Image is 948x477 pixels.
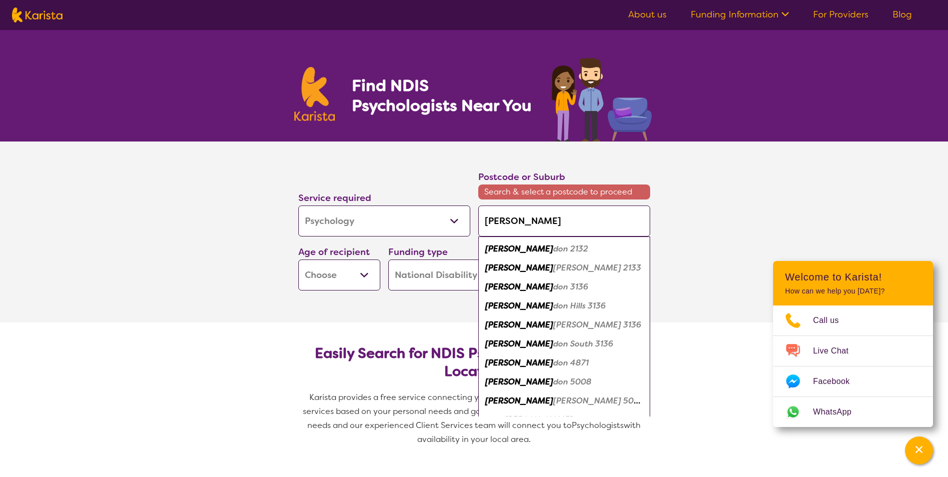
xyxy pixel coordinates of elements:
[298,192,371,204] label: Service required
[352,75,537,115] h1: Find NDIS Psychologists Near You
[298,246,370,258] label: Age of recipient
[478,205,650,236] input: Type
[483,258,645,277] div: Croydon Park 2133
[485,281,553,292] em: [PERSON_NAME]
[553,338,613,349] em: don South 3136
[785,271,921,283] h2: Welcome to Karista!
[553,376,592,387] em: don 5008
[572,420,624,430] span: Psychologists
[483,391,645,410] div: Croydon Park 5008
[485,300,553,311] em: [PERSON_NAME]
[485,262,553,273] em: [PERSON_NAME]
[573,414,611,425] em: don 5008
[483,277,645,296] div: Croydon 3136
[773,397,933,427] a: Web link opens in a new tab.
[548,54,654,141] img: psychology
[483,239,645,258] div: Croydon 2132
[483,410,645,429] div: West Croydon 5008
[553,395,645,406] em: [PERSON_NAME] 5008
[483,353,645,372] div: Croydon 4871
[483,372,645,391] div: Croydon 5008
[294,67,335,121] img: Karista logo
[483,334,645,353] div: Croydon South 3136
[12,7,62,22] img: Karista logo
[553,300,606,311] em: don Hills 3136
[553,319,641,330] em: [PERSON_NAME] 3136
[303,392,648,430] span: Karista provides a free service connecting you with Psychologists and other disability services b...
[553,243,588,254] em: don 2132
[773,261,933,427] div: Channel Menu
[485,376,553,387] em: [PERSON_NAME]
[553,262,641,273] em: [PERSON_NAME] 2133
[485,357,553,368] em: [PERSON_NAME]
[478,184,650,199] span: Search & select a postcode to proceed
[485,338,553,349] em: [PERSON_NAME]
[485,395,553,406] em: [PERSON_NAME]
[785,287,921,295] p: How can we help you [DATE]?
[813,404,864,419] span: WhatsApp
[628,8,667,20] a: About us
[505,414,573,425] em: [PERSON_NAME]
[388,246,448,258] label: Funding type
[483,315,645,334] div: Croydon North 3136
[485,243,553,254] em: [PERSON_NAME]
[485,414,505,425] em: West
[813,374,862,389] span: Facebook
[483,296,645,315] div: Croydon Hills 3136
[905,436,933,464] button: Channel Menu
[691,8,789,20] a: Funding Information
[306,344,642,380] h2: Easily Search for NDIS Psychologists by Need & Location
[893,8,912,20] a: Blog
[478,171,565,183] label: Postcode or Suburb
[813,313,851,328] span: Call us
[485,319,553,330] em: [PERSON_NAME]
[813,343,861,358] span: Live Chat
[553,281,588,292] em: don 3136
[813,8,869,20] a: For Providers
[553,357,589,368] em: don 4871
[773,305,933,427] ul: Choose channel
